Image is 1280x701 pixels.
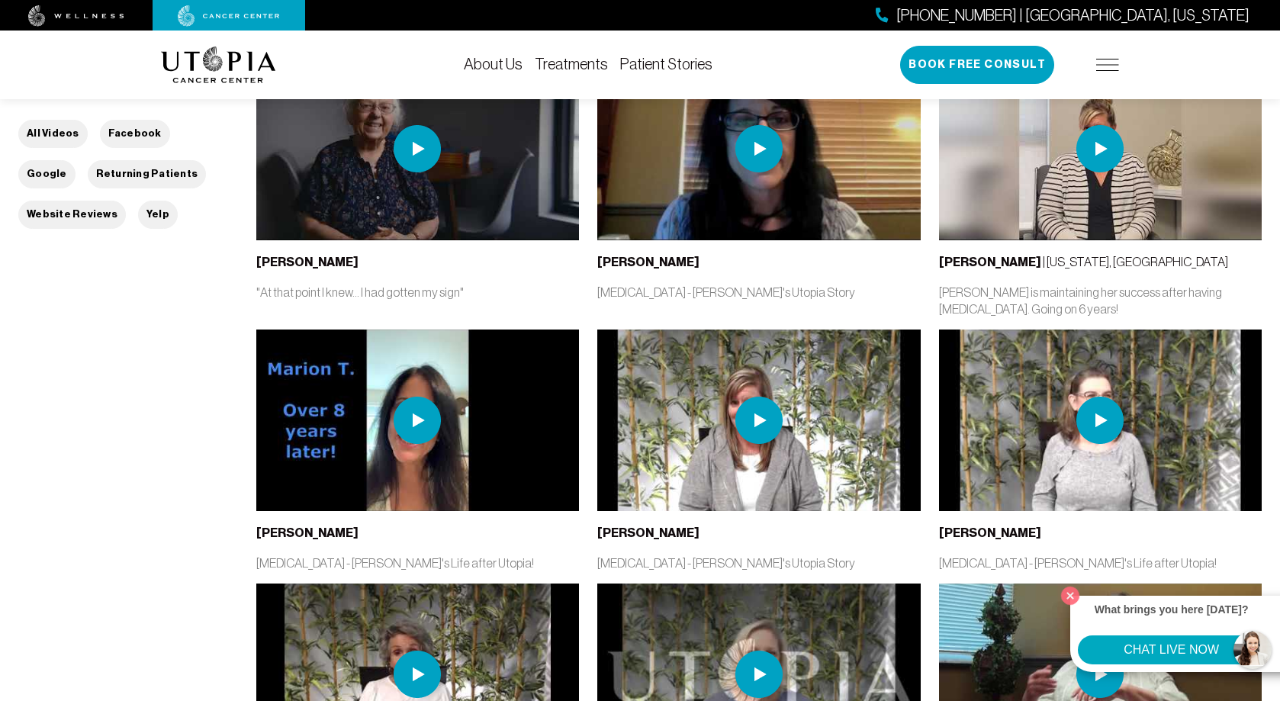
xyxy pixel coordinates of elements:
b: [PERSON_NAME] [256,526,359,540]
img: play icon [394,651,441,698]
a: About Us [464,56,523,72]
button: Facebook [100,120,170,148]
button: Website Reviews [18,201,126,229]
button: CHAT LIVE NOW [1078,635,1265,664]
img: play icon [735,397,783,444]
p: [MEDICAL_DATA] - [PERSON_NAME]'s Utopia Story [597,284,920,301]
p: [PERSON_NAME] is maintaining her success after having [MEDICAL_DATA]. Going on 6 years! [939,284,1262,317]
p: "At that point I knew... I had gotten my sign" [256,284,579,301]
b: [PERSON_NAME] [939,255,1041,269]
button: All Videos [18,120,88,148]
img: play icon [735,125,783,172]
img: cancer center [178,5,280,27]
img: play icon [1076,397,1124,444]
img: thumbnail [256,330,579,511]
a: Patient Stories [620,56,712,72]
p: [MEDICAL_DATA] - [PERSON_NAME]'s Life after Utopia! [939,555,1262,571]
img: play icon [1076,125,1124,172]
button: Book Free Consult [900,46,1054,84]
span: | [US_STATE], [GEOGRAPHIC_DATA] [939,255,1228,269]
p: [MEDICAL_DATA] - [PERSON_NAME]'s Utopia Story [597,555,920,571]
img: icon-hamburger [1096,59,1119,71]
img: play icon [394,397,441,444]
button: Returning Patients [88,160,207,188]
img: thumbnail [597,58,920,240]
img: thumbnail [939,330,1262,511]
img: thumbnail [256,58,579,240]
img: thumbnail [939,58,1262,240]
img: play icon [394,125,441,172]
img: thumbnail [597,330,920,511]
b: [PERSON_NAME] [597,526,699,540]
b: [PERSON_NAME] [256,255,359,269]
a: [PHONE_NUMBER] | [GEOGRAPHIC_DATA], [US_STATE] [876,5,1249,27]
a: Treatments [535,56,608,72]
img: play icon [735,651,783,698]
img: wellness [28,5,124,27]
img: play icon [1076,651,1124,698]
p: [MEDICAL_DATA] - [PERSON_NAME]'s Life after Utopia! [256,555,579,571]
button: Close [1057,583,1083,609]
strong: What brings you here [DATE]? [1095,603,1249,616]
img: logo [161,47,276,83]
span: [PHONE_NUMBER] | [GEOGRAPHIC_DATA], [US_STATE] [896,5,1249,27]
button: Google [18,160,76,188]
button: Yelp [138,201,178,229]
b: [PERSON_NAME] [597,255,699,269]
b: [PERSON_NAME] [939,526,1041,540]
